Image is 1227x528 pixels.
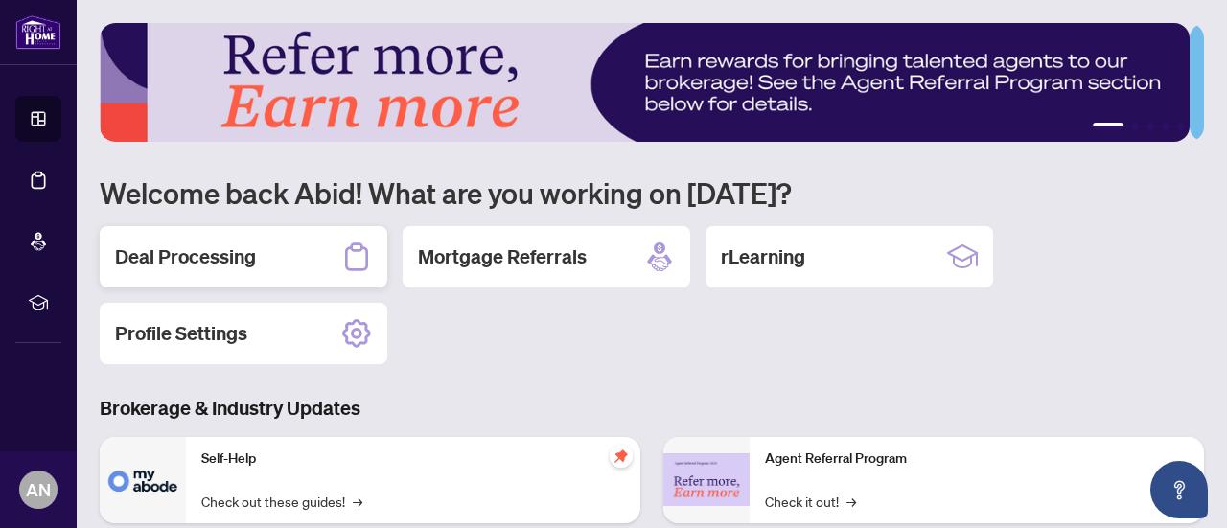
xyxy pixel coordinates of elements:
[201,491,362,512] a: Check out these guides!→
[26,476,51,503] span: AN
[663,453,750,506] img: Agent Referral Program
[100,174,1204,211] h1: Welcome back Abid! What are you working on [DATE]?
[1146,123,1154,130] button: 3
[1162,123,1169,130] button: 4
[100,437,186,523] img: Self-Help
[1093,123,1123,130] button: 1
[1131,123,1139,130] button: 2
[100,23,1190,142] img: Slide 0
[418,243,587,270] h2: Mortgage Referrals
[100,395,1204,422] h3: Brokerage & Industry Updates
[721,243,805,270] h2: rLearning
[353,491,362,512] span: →
[15,14,61,50] img: logo
[765,491,856,512] a: Check it out!→
[765,448,1189,470] p: Agent Referral Program
[115,243,256,270] h2: Deal Processing
[201,448,625,470] p: Self-Help
[115,320,247,347] h2: Profile Settings
[1150,461,1208,518] button: Open asap
[1177,123,1185,130] button: 5
[846,491,856,512] span: →
[610,445,633,468] span: pushpin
